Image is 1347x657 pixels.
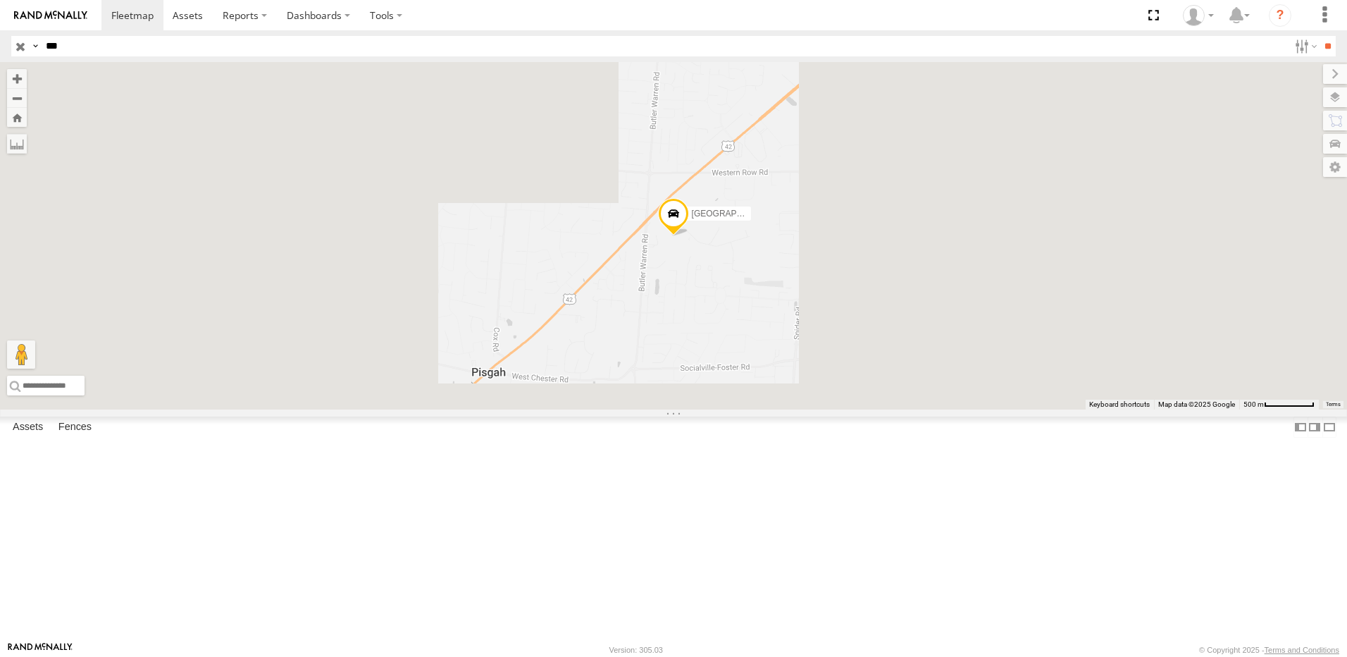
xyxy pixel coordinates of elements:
div: Version: 305.03 [609,646,663,654]
button: Zoom out [7,88,27,108]
span: Map data ©2025 Google [1158,400,1235,408]
span: [GEOGRAPHIC_DATA] [692,209,780,219]
div: Tina French [1178,5,1219,26]
label: Search Filter Options [1289,36,1320,56]
a: Visit our Website [8,643,73,657]
label: Map Settings [1323,157,1347,177]
a: Terms [1326,402,1341,407]
label: Search Query [30,36,41,56]
div: © Copyright 2025 - [1199,646,1339,654]
i: ? [1269,4,1291,27]
label: Fences [51,417,99,437]
button: Zoom in [7,69,27,88]
label: Assets [6,417,50,437]
label: Measure [7,134,27,154]
label: Hide Summary Table [1322,417,1336,437]
a: Terms and Conditions [1265,646,1339,654]
button: Zoom Home [7,108,27,127]
button: Drag Pegman onto the map to open Street View [7,340,35,369]
label: Dock Summary Table to the Left [1293,417,1308,437]
button: Map Scale: 500 m per 68 pixels [1239,400,1319,410]
img: rand-logo.svg [14,11,87,20]
span: 500 m [1243,400,1264,408]
label: Dock Summary Table to the Right [1308,417,1322,437]
button: Keyboard shortcuts [1089,400,1150,410]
